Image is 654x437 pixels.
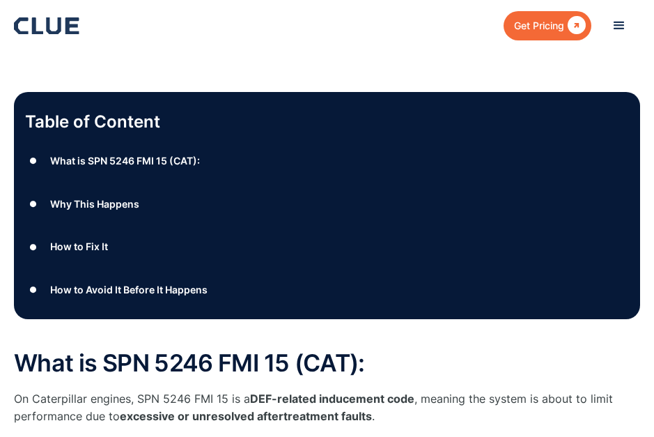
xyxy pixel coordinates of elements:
[598,5,640,47] div: menu
[564,17,586,34] div: 
[25,236,42,257] div: ●
[14,350,640,376] h2: What is SPN 5246 FMI 15 (CAT):
[250,392,414,406] strong: DEF-related inducement code
[25,194,629,215] a: ●Why This Happens
[50,195,139,213] div: Why This Happens
[120,409,372,423] strong: excessive or unresolved aftertreatment faults
[25,279,42,300] div: ●
[25,236,629,257] a: ●How to Fix It
[25,194,42,215] div: ●
[514,17,564,34] div: Get Pricing
[25,151,629,171] a: ●What is SPN 5246 FMI 15 (CAT):
[25,279,629,300] a: ●How to Avoid It Before It Happens
[504,11,591,40] a: Get Pricing
[50,238,108,255] div: How to Fix It
[25,110,629,134] p: Table of Content
[25,151,42,171] div: ●
[14,390,640,425] p: On Caterpillar engines, SPN 5246 FMI 15 is a , meaning the system is about to limit performance d...
[50,281,208,298] div: How to Avoid It Before It Happens
[50,152,200,169] div: What is SPN 5246 FMI 15 (CAT):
